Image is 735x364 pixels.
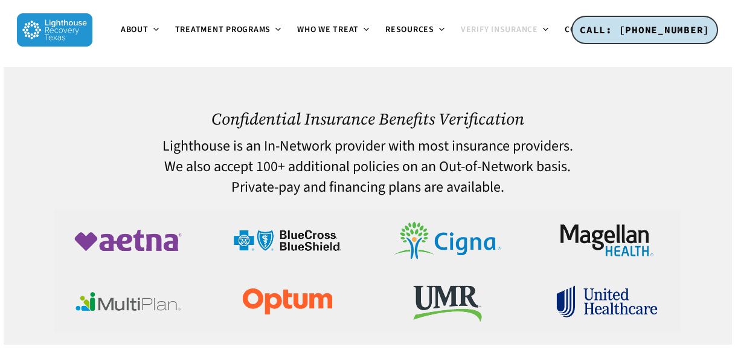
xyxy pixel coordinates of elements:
[580,24,710,36] span: CALL: [PHONE_NUMBER]
[54,159,681,175] h4: We also accept 100+ additional policies on an Out-of-Network basis.
[54,180,681,195] h4: Private-pay and financing plans are available.
[571,16,718,45] a: CALL: [PHONE_NUMBER]
[557,25,621,35] a: Contact
[385,24,434,36] span: Resources
[114,25,168,35] a: About
[290,25,378,35] a: Who We Treat
[454,25,557,35] a: Verify Insurance
[121,24,149,36] span: About
[297,24,359,36] span: Who We Treat
[461,24,538,36] span: Verify Insurance
[54,138,681,154] h4: Lighthouse is an In-Network provider with most insurance providers.
[17,13,92,47] img: Lighthouse Recovery Texas
[54,110,681,129] h1: Confidential Insurance Benefits Verification
[168,25,290,35] a: Treatment Programs
[565,24,602,36] span: Contact
[175,24,271,36] span: Treatment Programs
[378,25,454,35] a: Resources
